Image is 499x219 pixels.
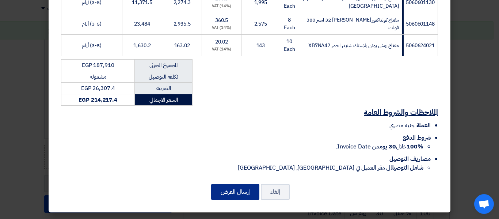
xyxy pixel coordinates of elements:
[82,42,101,49] span: (3-5) أيام
[135,83,193,94] td: الضريبة
[215,38,228,46] span: 20.02
[364,107,438,118] u: الملاحظات والشروط العامة
[336,142,423,151] span: خلال من Invoice Date.
[389,121,415,130] span: جنيه مصري
[211,184,259,200] button: إرسال العرض
[79,96,117,104] strong: EGP 214,217.4
[474,194,494,214] div: Open chat
[134,20,150,28] span: 23,484
[61,60,135,71] td: EGP 187,910
[90,73,106,81] span: مشموله
[205,46,238,53] div: (14%) VAT
[306,16,399,31] span: مفتاح كونتاكتور [PERSON_NAME] 32 امبير 380 فولت
[82,20,101,28] span: (3-5) أيام
[284,16,295,31] span: 8 Each
[205,3,238,10] div: (14%) VAT
[174,20,191,28] span: 2,935.5
[81,84,115,92] span: EGP 26,307.4
[389,155,431,163] span: مصاريف التوصيل
[133,42,151,49] span: 1,630.2
[407,142,423,151] strong: 100%
[135,94,193,106] td: السعر الاجمالي
[135,60,193,71] td: المجموع الجزئي
[308,42,399,49] span: مقتاح بوش بوتن بلاستك شنيدر احمر XB7NA42
[416,121,431,130] span: العملة
[261,184,290,200] button: إلغاء
[215,16,228,24] span: 360.5
[392,163,423,172] strong: شامل التوصيل
[174,42,190,49] span: 163.02
[403,133,431,142] span: شروط الدفع
[380,142,396,151] u: 30 يوم
[256,42,265,49] span: 143
[135,71,193,83] td: تكلفه التوصيل
[402,13,438,35] td: 5060601148
[254,20,267,28] span: 2,575
[284,38,295,53] span: 10 Each
[205,25,238,31] div: (14%) VAT
[402,35,438,56] td: 5060624021
[61,163,423,172] li: الى مقر العميل في [GEOGRAPHIC_DATA], [GEOGRAPHIC_DATA]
